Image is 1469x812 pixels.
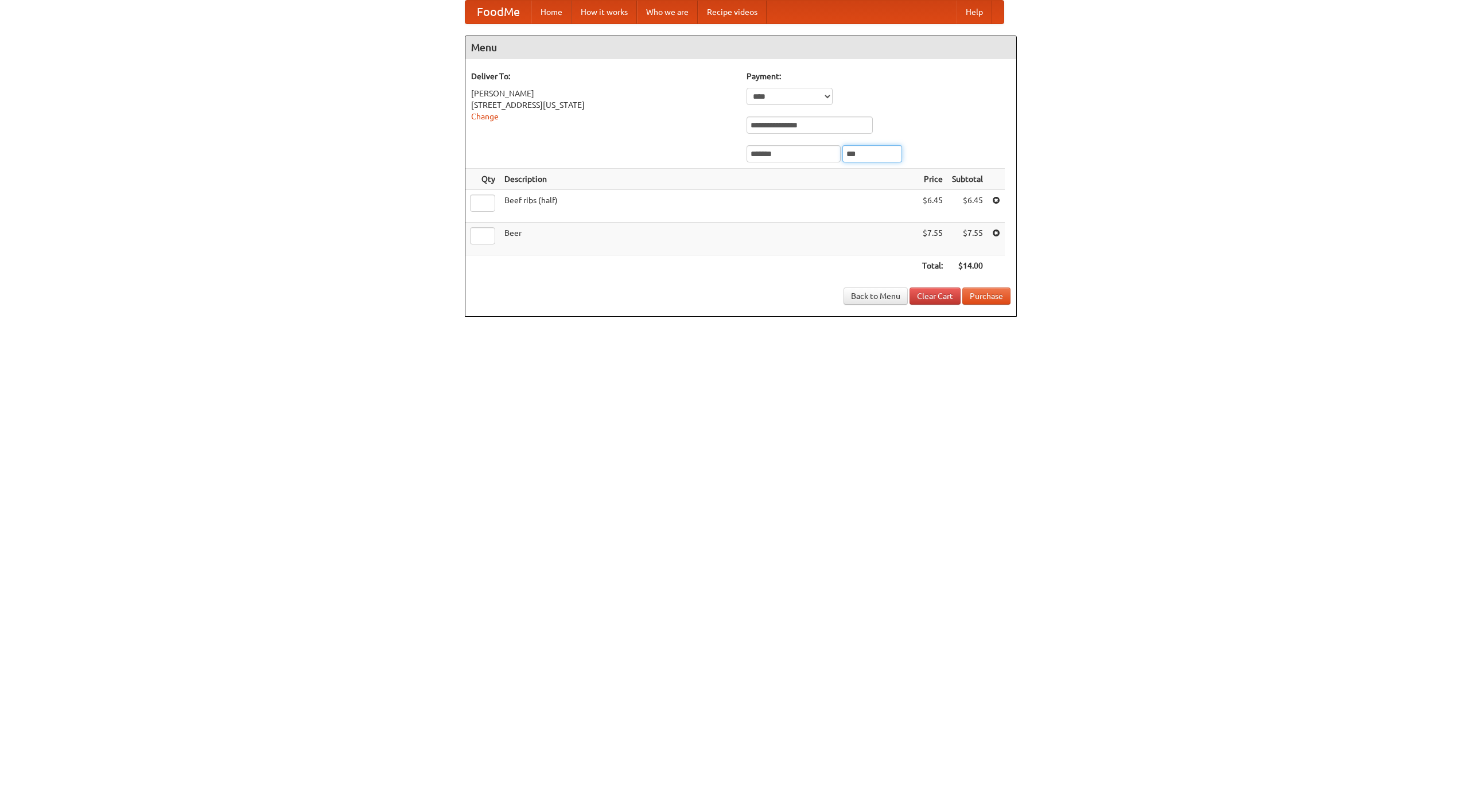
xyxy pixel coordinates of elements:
[500,223,918,255] td: Beer
[962,287,1011,305] button: Purchase
[572,1,637,24] a: How it works
[471,112,499,121] a: Change
[471,99,735,111] div: [STREET_ADDRESS][US_STATE]
[918,190,947,223] td: $6.45
[500,190,918,223] td: Beef ribs (half)
[500,169,918,190] th: Description
[918,223,947,255] td: $7.55
[465,1,531,24] a: FoodMe
[947,190,988,223] td: $6.45
[747,71,1011,82] h5: Payment:
[947,169,988,190] th: Subtotal
[918,255,947,277] th: Total:
[637,1,698,24] a: Who we are
[947,223,988,255] td: $7.55
[465,36,1016,59] h4: Menu
[844,287,908,305] a: Back to Menu
[471,71,735,82] h5: Deliver To:
[471,88,735,99] div: [PERSON_NAME]
[531,1,572,24] a: Home
[947,255,988,277] th: $14.00
[918,169,947,190] th: Price
[957,1,992,24] a: Help
[465,169,500,190] th: Qty
[698,1,767,24] a: Recipe videos
[910,287,961,305] a: Clear Cart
